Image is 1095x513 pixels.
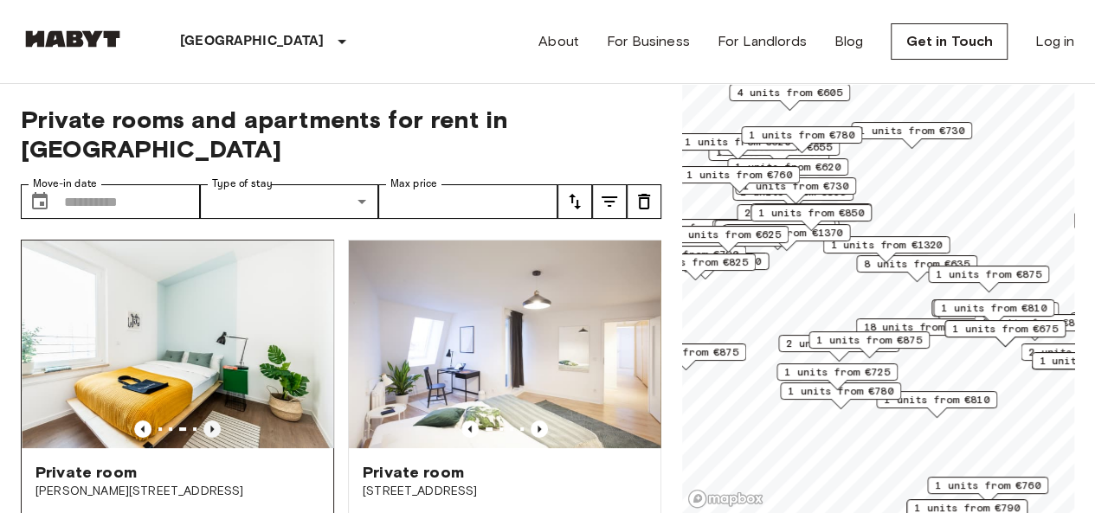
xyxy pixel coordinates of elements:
[722,221,828,236] span: 3 units from €655
[203,420,221,438] button: Previous image
[884,392,989,407] span: 1 units from €810
[625,343,746,370] div: Map marker
[714,220,835,247] div: Map marker
[634,220,745,235] span: 20 units from €655
[864,319,976,335] span: 18 units from €650
[780,382,901,409] div: Map marker
[650,253,762,269] span: 1 units from €1150
[642,254,748,270] span: 1 units from €825
[952,321,1058,337] span: 1 units from €675
[592,184,627,219] button: tune
[823,236,950,263] div: Map marker
[675,227,781,242] span: 2 units from €625
[927,477,1048,503] div: Map marker
[212,176,273,191] label: Type of stay
[941,300,1047,316] span: 1 units from €810
[727,158,848,185] div: Map marker
[677,133,798,160] div: Map marker
[349,240,660,448] img: Marketing picture of unit DE-01-046-001-05H
[33,176,97,191] label: Move-in date
[741,126,862,153] div: Map marker
[944,320,1066,347] div: Map marker
[724,224,851,251] div: Map marker
[607,31,690,52] a: For Business
[390,176,437,191] label: Max price
[731,225,843,240] span: 1 units from €1370
[758,205,864,221] span: 1 units from €850
[750,204,872,231] div: Map marker
[35,462,137,483] span: Private room
[936,266,1041,282] span: 1 units from €875
[891,23,1008,60] a: Get in Touch
[679,166,800,193] div: Map marker
[626,219,753,246] div: Map marker
[935,478,1040,493] span: 1 units from €760
[816,332,922,348] span: 1 units from €875
[23,184,57,219] button: Choose date
[685,134,790,150] span: 1 units from €620
[35,483,319,500] span: [PERSON_NAME][STREET_ADDRESS]
[743,178,848,194] span: 1 units from €730
[735,159,841,175] span: 1 units from €620
[784,364,890,380] span: 1 units from €725
[557,184,592,219] button: tune
[933,299,1054,326] div: Map marker
[749,127,854,143] span: 1 units from €780
[737,85,842,100] span: 4 units from €605
[732,183,853,210] div: Map marker
[634,253,756,280] div: Map marker
[667,226,789,253] div: Map marker
[786,336,892,351] span: 2 units from €865
[718,31,807,52] a: For Landlords
[687,489,763,509] a: Mapbox logo
[788,383,893,399] span: 1 units from €780
[363,483,647,500] span: [STREET_ADDRESS]
[21,105,661,164] span: Private rooms and apartments for rent in [GEOGRAPHIC_DATA]
[856,318,983,345] div: Map marker
[928,266,1049,292] div: Map marker
[22,240,333,448] img: Marketing picture of unit DE-01-08-020-03Q
[531,420,548,438] button: Previous image
[627,184,661,219] button: tune
[461,420,479,438] button: Previous image
[686,167,792,183] span: 1 units from €760
[744,205,850,221] span: 2 units from €655
[776,363,898,390] div: Map marker
[831,237,943,253] span: 1 units from €1320
[851,122,972,149] div: Map marker
[180,31,325,52] p: [GEOGRAPHIC_DATA]
[737,204,858,231] div: Map marker
[712,220,840,247] div: Map marker
[729,84,850,111] div: Map marker
[778,335,899,362] div: Map marker
[864,256,969,272] span: 8 units from €635
[134,420,151,438] button: Previous image
[859,123,964,138] span: 1 units from €730
[876,391,997,418] div: Map marker
[21,30,125,48] img: Habyt
[856,255,977,282] div: Map marker
[931,299,1053,326] div: Map marker
[538,31,579,52] a: About
[1035,31,1074,52] a: Log in
[642,253,770,279] div: Map marker
[834,31,864,52] a: Blog
[808,331,930,358] div: Map marker
[363,462,464,483] span: Private room
[633,344,738,360] span: 2 units from €875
